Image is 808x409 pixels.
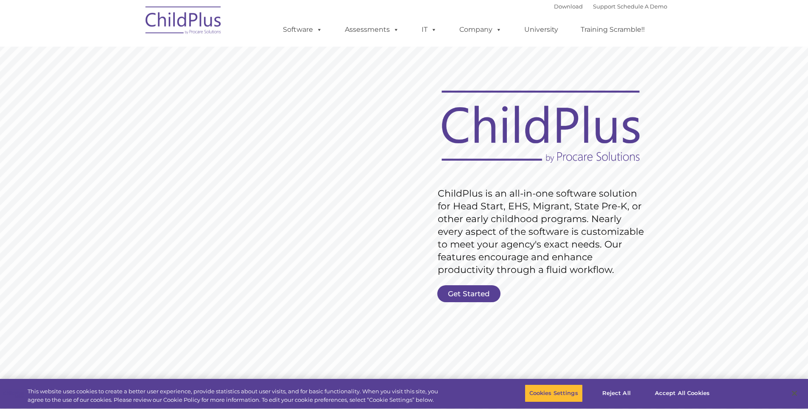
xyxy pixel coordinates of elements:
[438,187,648,276] rs-layer: ChildPlus is an all-in-one software solution for Head Start, EHS, Migrant, State Pre-K, or other ...
[785,384,804,403] button: Close
[413,21,445,38] a: IT
[336,21,408,38] a: Assessments
[572,21,653,38] a: Training Scramble!!
[554,3,583,10] a: Download
[516,21,567,38] a: University
[437,285,500,302] a: Get Started
[593,3,615,10] a: Support
[617,3,667,10] a: Schedule A Demo
[554,3,667,10] font: |
[141,0,226,43] img: ChildPlus by Procare Solutions
[451,21,510,38] a: Company
[650,384,714,402] button: Accept All Cookies
[28,387,445,404] div: This website uses cookies to create a better user experience, provide statistics about user visit...
[590,384,643,402] button: Reject All
[525,384,583,402] button: Cookies Settings
[274,21,331,38] a: Software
